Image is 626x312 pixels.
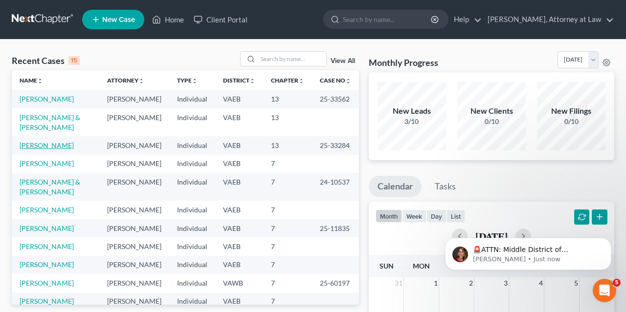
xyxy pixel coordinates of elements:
[169,108,215,136] td: Individual
[20,178,80,196] a: [PERSON_NAME] & [PERSON_NAME]
[249,78,255,84] i: unfold_more
[99,155,169,173] td: [PERSON_NAME]
[215,219,263,237] td: VAEB
[369,176,422,197] a: Calendar
[20,206,74,214] a: [PERSON_NAME]
[369,57,438,68] h3: Monthly Progress
[192,78,198,84] i: unfold_more
[20,77,43,84] a: Nameunfold_more
[189,11,252,28] a: Client Portal
[215,155,263,173] td: VAEB
[215,90,263,108] td: VAEB
[263,173,312,201] td: 7
[99,136,169,154] td: [PERSON_NAME]
[37,78,43,84] i: unfold_more
[20,224,74,232] a: [PERSON_NAME]
[169,173,215,201] td: Individual
[593,279,616,302] iframe: Intercom live chat
[99,256,169,274] td: [PERSON_NAME]
[20,242,74,250] a: [PERSON_NAME]
[99,274,169,292] td: [PERSON_NAME]
[426,176,465,197] a: Tasks
[20,260,74,269] a: [PERSON_NAME]
[169,219,215,237] td: Individual
[312,173,359,201] td: 24-10537
[345,78,351,84] i: unfold_more
[263,90,312,108] td: 13
[215,108,263,136] td: VAEB
[343,10,432,28] input: Search by name...
[20,141,74,149] a: [PERSON_NAME]
[537,117,605,126] div: 0/10
[169,201,215,219] td: Individual
[215,201,263,219] td: VAEB
[169,292,215,311] td: Individual
[20,297,74,305] a: [PERSON_NAME]
[169,90,215,108] td: Individual
[263,155,312,173] td: 7
[426,209,447,223] button: day
[457,117,526,126] div: 0/10
[68,56,80,65] div: 15
[215,292,263,311] td: VAEB
[215,274,263,292] td: VAWB
[169,256,215,274] td: Individual
[99,90,169,108] td: [PERSON_NAME]
[537,105,605,117] div: New Filings
[263,256,312,274] td: 7
[263,292,312,311] td: 7
[147,11,189,28] a: Home
[263,136,312,154] td: 13
[99,237,169,255] td: [PERSON_NAME]
[169,155,215,173] td: Individual
[376,209,402,223] button: month
[320,77,351,84] a: Case Nounfold_more
[215,136,263,154] td: VAEB
[263,108,312,136] td: 13
[312,219,359,237] td: 25-11835
[12,55,80,66] div: Recent Cases
[20,113,80,131] a: [PERSON_NAME] & [PERSON_NAME]
[271,77,304,84] a: Chapterunfold_more
[169,274,215,292] td: Individual
[447,209,465,223] button: list
[263,219,312,237] td: 7
[99,173,169,201] td: [PERSON_NAME]
[483,11,614,28] a: [PERSON_NAME], Attorney at Law
[99,219,169,237] td: [PERSON_NAME]
[215,256,263,274] td: VAEB
[20,159,74,167] a: [PERSON_NAME]
[378,117,446,126] div: 3/10
[177,77,198,84] a: Typeunfold_more
[169,237,215,255] td: Individual
[312,90,359,108] td: 25-33562
[138,78,144,84] i: unfold_more
[394,277,403,289] span: 31
[215,237,263,255] td: VAEB
[99,108,169,136] td: [PERSON_NAME]
[223,77,255,84] a: Districtunfold_more
[215,173,263,201] td: VAEB
[258,52,326,66] input: Search by name...
[413,262,430,270] span: Mon
[430,217,626,286] iframe: Intercom notifications message
[312,274,359,292] td: 25-60197
[457,105,526,117] div: New Clients
[380,262,394,270] span: Sun
[263,274,312,292] td: 7
[402,209,426,223] button: week
[298,78,304,84] i: unfold_more
[20,279,74,287] a: [PERSON_NAME]
[331,58,355,64] a: View All
[613,279,621,287] span: 5
[263,237,312,255] td: 7
[99,201,169,219] td: [PERSON_NAME]
[102,16,135,23] span: New Case
[378,105,446,117] div: New Leads
[263,201,312,219] td: 7
[107,77,144,84] a: Attorneyunfold_more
